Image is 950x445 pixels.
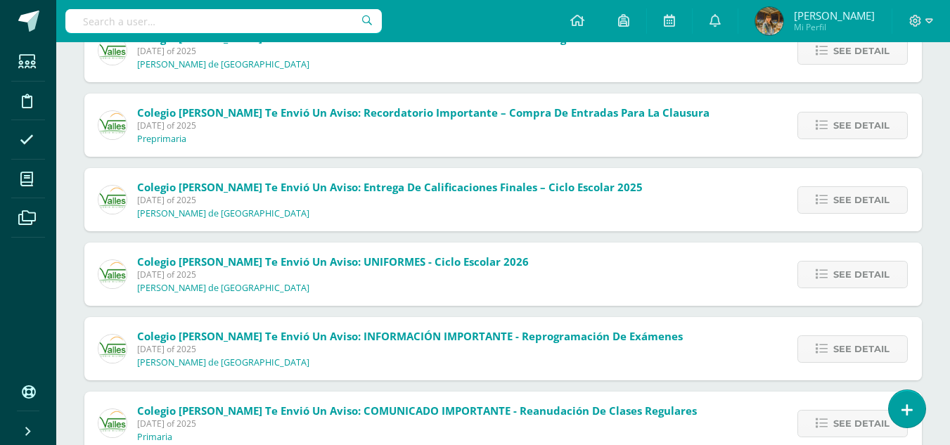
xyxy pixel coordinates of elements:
[755,7,783,35] img: 2dbaa8b142e8d6ddec163eea0aedc140.png
[98,260,127,288] img: 94564fe4cf850d796e68e37240ca284b.png
[137,283,309,294] p: [PERSON_NAME] de [GEOGRAPHIC_DATA]
[137,329,683,343] span: Colegio [PERSON_NAME] te envió un aviso: INFORMACIÓN IMPORTANTE - Reprogramación de Exámenes
[137,120,710,131] span: [DATE] of 2025
[137,269,529,280] span: [DATE] of 2025
[137,432,172,443] p: Primaria
[137,208,309,219] p: [PERSON_NAME] de [GEOGRAPHIC_DATA]
[137,105,710,120] span: Colegio [PERSON_NAME] te envió un aviso: Recordatorio importante – Compra de entradas para la cla...
[137,418,697,430] span: [DATE] of 2025
[833,262,890,288] span: See detail
[137,59,309,70] p: [PERSON_NAME] de [GEOGRAPHIC_DATA]
[137,180,643,194] span: Colegio [PERSON_NAME] te envió un aviso: Entrega de calificaciones finales – Ciclo escolar 2025
[137,45,665,57] span: [DATE] of 2025
[137,134,186,145] p: Preprimaria
[137,404,697,418] span: Colegio [PERSON_NAME] te envió un aviso: COMUNICADO IMPORTANTE - Reanudación de Clases Regulares
[98,186,127,214] img: 94564fe4cf850d796e68e37240ca284b.png
[98,335,127,363] img: 94564fe4cf850d796e68e37240ca284b.png
[98,111,127,139] img: 94564fe4cf850d796e68e37240ca284b.png
[137,254,529,269] span: Colegio [PERSON_NAME] te envió un aviso: UNIFORMES - Ciclo Escolar 2026
[98,409,127,437] img: 94564fe4cf850d796e68e37240ca284b.png
[65,9,382,33] input: Search a user…
[833,38,890,64] span: See detail
[98,37,127,65] img: 94564fe4cf850d796e68e37240ca284b.png
[833,411,890,437] span: See detail
[137,194,643,206] span: [DATE] of 2025
[794,8,875,22] span: [PERSON_NAME]
[137,357,309,368] p: [PERSON_NAME] de [GEOGRAPHIC_DATA]
[137,343,683,355] span: [DATE] of 2025
[833,187,890,213] span: See detail
[833,336,890,362] span: See detail
[794,21,875,33] span: Mi Perfil
[833,112,890,138] span: See detail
